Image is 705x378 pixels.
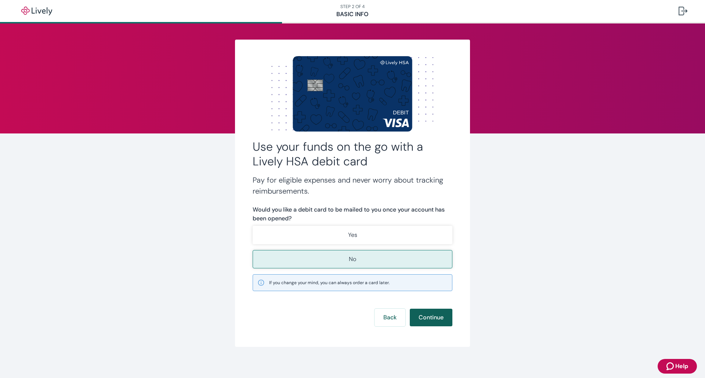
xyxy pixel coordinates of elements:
[16,7,57,15] img: Lively
[253,175,452,197] h4: Pay for eligible expenses and never worry about tracking reimbursements.
[253,57,452,131] img: Dot background
[349,255,356,264] p: No
[269,279,390,286] span: If you change your mind, you can always order a card later.
[253,205,452,223] label: Would you like a debit card to be mailed to you once your account has been opened?
[253,139,452,169] h2: Use your funds on the go with a Lively HSA debit card
[675,362,688,371] span: Help
[375,309,405,326] button: Back
[410,309,452,326] button: Continue
[658,359,697,374] button: Zendesk support iconHelp
[253,250,452,268] button: No
[673,2,693,20] button: Log out
[348,231,357,239] p: Yes
[293,56,412,131] img: Debit card
[666,362,675,371] svg: Zendesk support icon
[253,226,452,244] button: Yes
